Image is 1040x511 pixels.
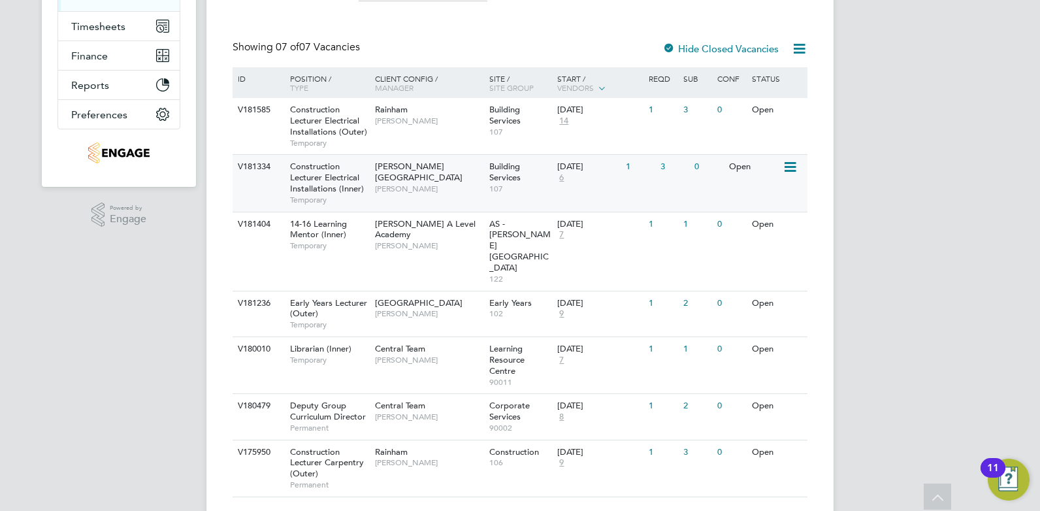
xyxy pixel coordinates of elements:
img: jjfox-logo-retina.png [88,142,149,163]
div: Reqd [645,67,679,90]
div: 1 [645,98,679,122]
span: Learning Resource Centre [489,343,525,376]
span: [PERSON_NAME] [375,412,483,422]
span: Temporary [290,355,368,365]
a: Powered byEngage [91,203,147,227]
span: Finance [71,50,108,62]
span: Temporary [290,320,368,330]
div: [DATE] [557,219,642,230]
span: Construction [489,446,539,457]
span: Temporary [290,195,368,205]
div: Open [749,440,805,465]
div: 0 [714,212,748,237]
div: Open [749,337,805,361]
span: Preferences [71,108,127,121]
span: Deputy Group Curriculum Director [290,400,366,422]
div: V181585 [235,98,280,122]
span: Timesheets [71,20,125,33]
button: Timesheets [58,12,180,41]
div: Conf [714,67,748,90]
div: 11 [987,468,999,485]
span: Manager [375,82,414,93]
div: 1 [645,337,679,361]
div: V181404 [235,212,280,237]
span: 07 Vacancies [276,41,360,54]
span: Engage [110,214,146,225]
div: Showing [233,41,363,54]
span: 07 of [276,41,299,54]
span: 107 [489,184,551,194]
span: Permanent [290,480,368,490]
span: 8 [557,412,566,423]
span: [PERSON_NAME] A Level Academy [375,218,476,240]
div: 0 [714,98,748,122]
span: Librarian (Inner) [290,343,351,354]
div: Start / [554,67,645,100]
span: Site Group [489,82,534,93]
div: 0 [714,291,748,316]
span: 7 [557,229,566,240]
span: 90011 [489,377,551,387]
span: 9 [557,308,566,320]
span: 14 [557,116,570,127]
span: 106 [489,457,551,468]
div: Site / [486,67,555,99]
span: [PERSON_NAME] [375,184,483,194]
span: [PERSON_NAME] [375,116,483,126]
div: 0 [714,440,748,465]
span: Reports [71,79,109,91]
span: 7 [557,355,566,366]
button: Open Resource Center, 11 new notifications [988,459,1030,501]
div: [DATE] [557,401,642,412]
div: Position / [280,67,372,99]
div: 1 [645,440,679,465]
span: Construction Lecturer Electrical Installations (Inner) [290,161,364,194]
div: Status [749,67,805,90]
div: V180479 [235,394,280,418]
span: AS - [PERSON_NAME][GEOGRAPHIC_DATA] [489,218,551,274]
div: 3 [680,440,714,465]
span: 9 [557,457,566,469]
div: Open [749,98,805,122]
span: Vendors [557,82,594,93]
span: Corporate Services [489,400,530,422]
label: Hide Closed Vacancies [662,42,779,55]
span: [PERSON_NAME] [375,240,483,251]
div: 0 [691,155,725,179]
div: [DATE] [557,344,642,355]
div: V180010 [235,337,280,361]
span: Central Team [375,343,425,354]
div: 1 [645,291,679,316]
span: Permanent [290,423,368,433]
div: 1 [623,155,657,179]
div: V181334 [235,155,280,179]
button: Preferences [58,100,180,129]
div: 2 [680,291,714,316]
div: Open [749,212,805,237]
div: [DATE] [557,298,642,309]
span: [PERSON_NAME] [375,355,483,365]
span: [PERSON_NAME] [375,308,483,319]
div: ID [235,67,280,90]
div: Sub [680,67,714,90]
div: 3 [680,98,714,122]
span: Temporary [290,240,368,251]
div: Open [726,155,783,179]
div: 1 [680,212,714,237]
div: [DATE] [557,161,619,173]
div: 0 [714,337,748,361]
div: [DATE] [557,105,642,116]
span: Type [290,82,308,93]
div: Open [749,394,805,418]
span: Rainham [375,104,408,115]
div: 2 [680,394,714,418]
span: [PERSON_NAME] [375,457,483,468]
div: V181236 [235,291,280,316]
div: 1 [680,337,714,361]
div: Client Config / [372,67,486,99]
div: 3 [657,155,691,179]
span: 14-16 Learning Mentor (Inner) [290,218,347,240]
a: Go to home page [57,142,180,163]
span: Early Years Lecturer (Outer) [290,297,367,320]
div: 1 [645,394,679,418]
